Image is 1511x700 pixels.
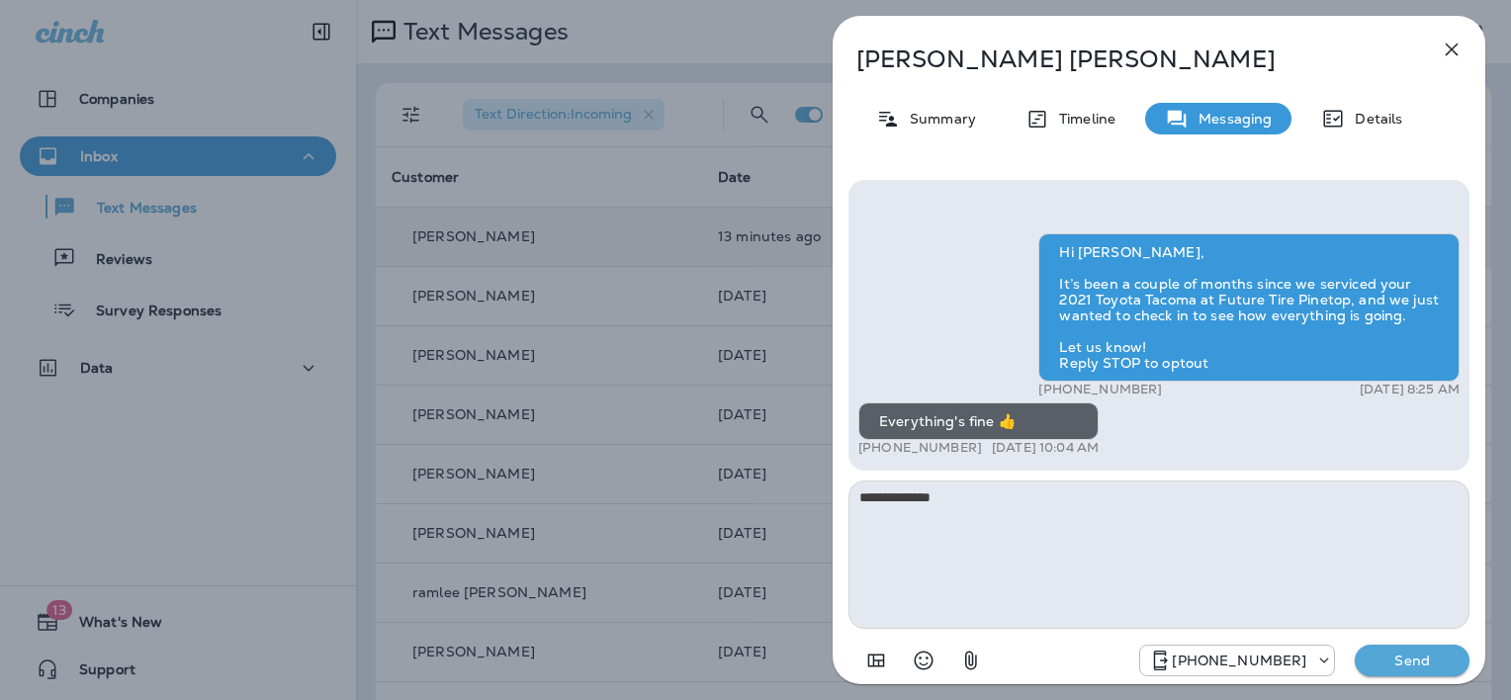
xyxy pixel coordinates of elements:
button: Send [1355,645,1469,676]
p: Send [1371,652,1454,669]
div: Everything's fine 👍 [858,402,1099,440]
p: [PHONE_NUMBER] [1038,382,1162,397]
button: Add in a premade template [856,641,896,680]
p: [PHONE_NUMBER] [858,440,982,456]
div: Hi [PERSON_NAME], It’s been a couple of months since we serviced your 2021 Toyota Tacoma at Futur... [1038,233,1460,382]
p: Timeline [1049,111,1115,127]
p: [PERSON_NAME] [PERSON_NAME] [856,45,1396,73]
button: Select an emoji [904,641,943,680]
p: Summary [900,111,976,127]
p: [DATE] 8:25 AM [1360,382,1460,397]
p: Messaging [1189,111,1272,127]
p: Details [1345,111,1402,127]
p: [DATE] 10:04 AM [992,440,1099,456]
div: +1 (928) 232-1970 [1140,649,1334,672]
p: [PHONE_NUMBER] [1172,653,1306,668]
